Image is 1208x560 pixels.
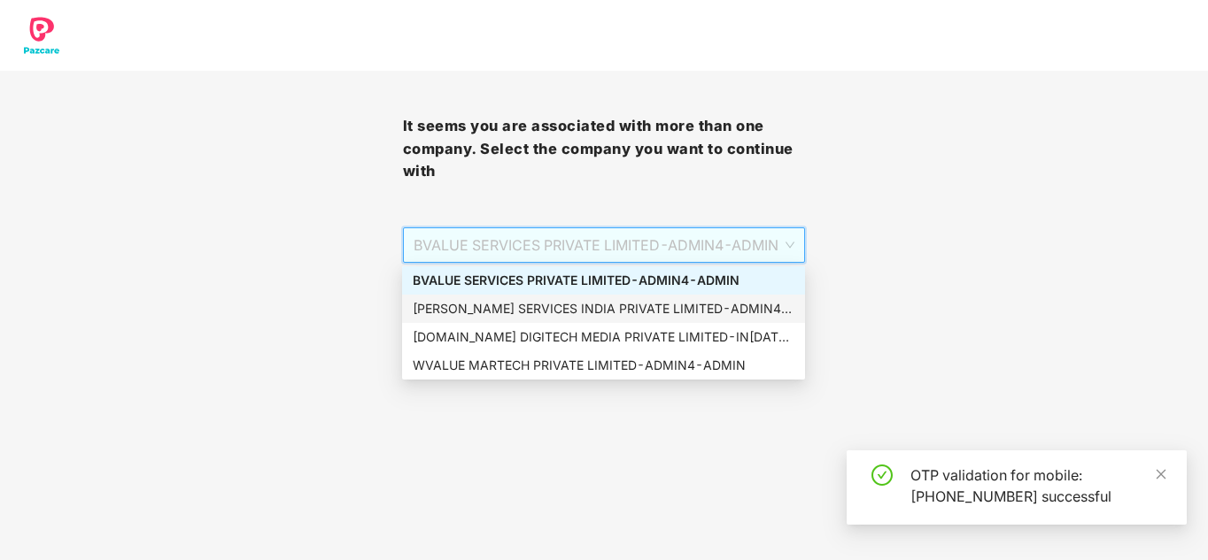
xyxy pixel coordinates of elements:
[413,327,794,347] div: [DOMAIN_NAME] DIGITECH MEDIA PRIVATE LIMITED - IN[DATE] - EMPLOYEE
[403,115,806,183] h3: It seems you are associated with more than one company. Select the company you want to continue with
[414,228,795,262] span: BVALUE SERVICES PRIVATE LIMITED - ADMIN4 - ADMIN
[871,464,893,486] span: check-circle
[413,356,794,375] div: WVALUE MARTECH PRIVATE LIMITED - ADMIN4 - ADMIN
[413,299,794,318] div: [PERSON_NAME] SERVICES INDIA PRIVATE LIMITED - ADMIN4 - ADMIN
[910,464,1165,507] div: OTP validation for mobile: [PHONE_NUMBER] successful
[1155,468,1167,480] span: close
[413,271,794,290] div: BVALUE SERVICES PRIVATE LIMITED - ADMIN4 - ADMIN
